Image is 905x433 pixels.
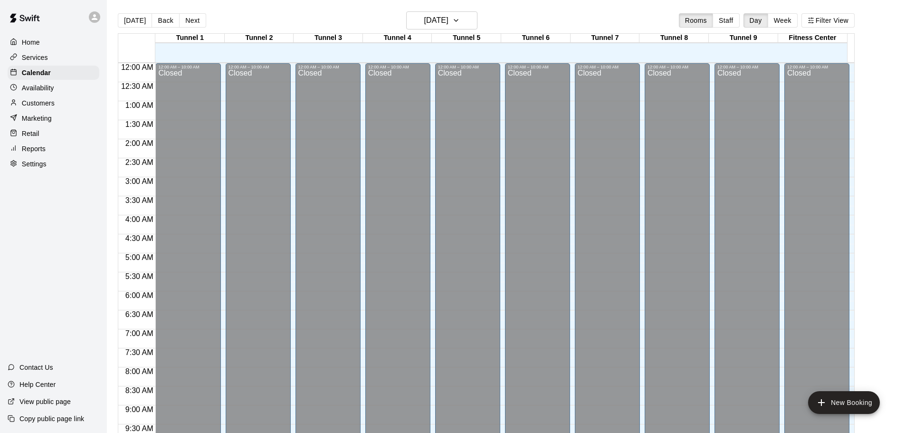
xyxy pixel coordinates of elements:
span: 3:00 AM [123,177,156,185]
p: Calendar [22,68,51,77]
div: Tunnel 7 [571,34,640,43]
div: 12:00 AM – 10:00 AM [787,65,847,69]
p: Copy public page link [19,414,84,423]
span: 12:00 AM [119,63,156,71]
span: 5:30 AM [123,272,156,280]
a: Calendar [8,66,99,80]
div: 12:00 AM – 10:00 AM [578,65,637,69]
h6: [DATE] [424,14,448,27]
button: Filter View [801,13,855,28]
span: 2:30 AM [123,158,156,166]
div: Tunnel 1 [155,34,225,43]
span: 6:00 AM [123,291,156,299]
div: 12:00 AM – 10:00 AM [298,65,358,69]
span: 4:30 AM [123,234,156,242]
button: Day [743,13,768,28]
p: Help Center [19,380,56,389]
div: 12:00 AM – 10:00 AM [438,65,497,69]
p: Contact Us [19,363,53,372]
p: View public page [19,397,71,406]
a: Marketing [8,111,99,125]
a: Retail [8,126,99,141]
span: 8:30 AM [123,386,156,395]
div: 12:00 AM – 10:00 AM [508,65,567,69]
a: Customers [8,96,99,110]
button: Rooms [679,13,713,28]
a: Reports [8,142,99,156]
div: 12:00 AM – 10:00 AM [158,65,218,69]
button: Week [768,13,798,28]
span: 8:00 AM [123,367,156,375]
span: 9:00 AM [123,405,156,414]
button: [DATE] [406,11,477,29]
p: Retail [22,129,39,138]
span: 7:30 AM [123,348,156,356]
span: 2:00 AM [123,139,156,147]
p: Marketing [22,114,52,123]
p: Reports [22,144,46,154]
span: 6:30 AM [123,310,156,318]
div: Tunnel 6 [501,34,571,43]
div: Tunnel 9 [709,34,778,43]
span: 12:30 AM [119,82,156,90]
span: 4:00 AM [123,215,156,223]
div: Tunnel 3 [294,34,363,43]
div: Tunnel 2 [225,34,294,43]
span: 1:00 AM [123,101,156,109]
p: Availability [22,83,54,93]
a: Services [8,50,99,65]
a: Home [8,35,99,49]
button: add [808,391,880,414]
div: 12:00 AM – 10:00 AM [717,65,777,69]
p: Customers [22,98,55,108]
span: 5:00 AM [123,253,156,261]
button: [DATE] [118,13,152,28]
div: Tunnel 8 [639,34,709,43]
span: 9:30 AM [123,424,156,433]
a: Availability [8,81,99,95]
div: 12:00 AM – 10:00 AM [229,65,288,69]
span: 3:30 AM [123,196,156,204]
p: Services [22,53,48,62]
div: 12:00 AM – 10:00 AM [648,65,707,69]
span: 7:00 AM [123,329,156,337]
button: Next [179,13,206,28]
div: Fitness Center [778,34,848,43]
div: Tunnel 5 [432,34,501,43]
a: Settings [8,157,99,171]
button: Staff [713,13,740,28]
p: Home [22,38,40,47]
button: Back [152,13,180,28]
p: Settings [22,159,47,169]
div: Tunnel 4 [363,34,432,43]
span: 1:30 AM [123,120,156,128]
div: 12:00 AM – 10:00 AM [368,65,428,69]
